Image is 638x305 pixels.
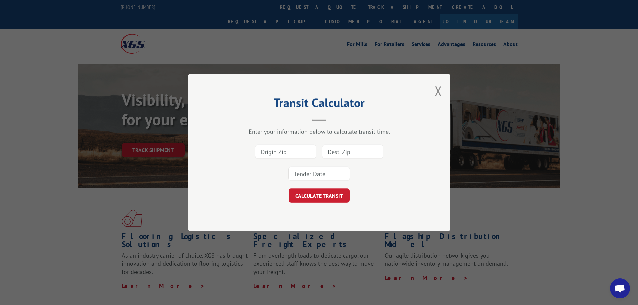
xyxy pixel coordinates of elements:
button: CALCULATE TRANSIT [289,188,350,203]
h2: Transit Calculator [221,98,417,111]
input: Origin Zip [255,145,316,159]
div: Enter your information below to calculate transit time. [221,128,417,135]
button: Close modal [435,82,442,100]
input: Dest. Zip [322,145,383,159]
div: Open chat [610,278,630,298]
input: Tender Date [288,167,350,181]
